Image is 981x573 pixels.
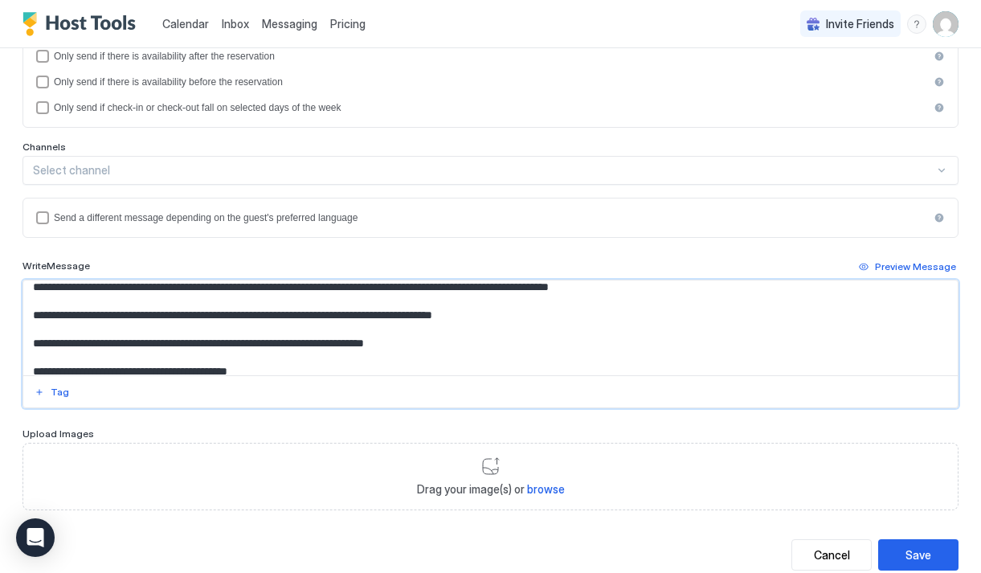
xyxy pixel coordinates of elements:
span: Pricing [330,17,366,31]
a: Messaging [262,15,317,32]
a: Inbox [222,15,249,32]
a: Host Tools Logo [22,12,143,36]
span: browse [527,482,565,496]
span: Channels [22,141,66,153]
div: Only send if there is availability after the reservation [54,51,929,62]
div: Tag [51,385,69,399]
button: Save [878,539,959,571]
span: Calendar [162,17,209,31]
div: Open Intercom Messenger [16,518,55,557]
a: Calendar [162,15,209,32]
div: Select channel [33,163,934,178]
div: languagesEnabled [36,211,945,224]
div: Send a different message depending on the guest's preferred language [54,212,929,223]
div: Only send if there is availability before the reservation [54,76,929,88]
button: Tag [32,383,72,402]
div: Cancel [814,546,850,563]
div: menu [907,14,926,34]
div: isLimited [36,101,945,114]
textarea: Input Field [23,280,958,375]
button: Preview Message [856,257,959,276]
span: Drag your image(s) or [417,482,565,497]
div: beforeReservation [36,76,945,88]
div: Only send if check-in or check-out fall on selected days of the week [54,102,929,113]
button: Cancel [791,539,872,571]
div: Save [905,546,931,563]
span: Inbox [222,17,249,31]
span: Write Message [22,260,90,272]
span: Upload Images [22,428,94,440]
div: afterReservation [36,50,945,63]
div: User profile [933,11,959,37]
span: Invite Friends [826,17,894,31]
div: Preview Message [875,260,956,274]
span: Messaging [262,17,317,31]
